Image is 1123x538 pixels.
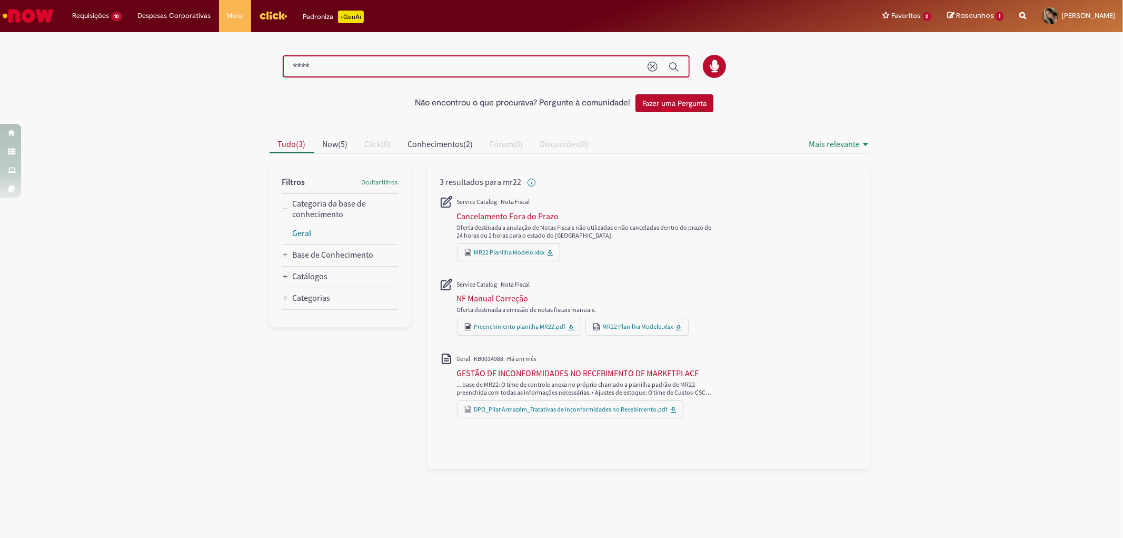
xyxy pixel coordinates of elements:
button: Fazer uma Pergunta [635,94,713,112]
img: click_logo_yellow_360x200.png [259,7,287,23]
span: [PERSON_NAME] [1062,11,1115,20]
span: 10 [111,12,122,21]
span: Favoritos [892,11,921,21]
div: Padroniza [303,11,364,23]
h2: Não encontrou o que procurava? Pergunte à comunidade! [415,99,630,108]
span: Despesas Corporativas [138,11,211,21]
img: ServiceNow [1,5,55,26]
span: Rascunhos [956,11,994,21]
p: +GenAi [338,11,364,23]
span: 1 [996,12,1003,21]
span: 2 [923,12,932,21]
span: More [227,11,243,21]
span: Requisições [72,11,109,21]
a: Rascunhos [947,11,1003,21]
